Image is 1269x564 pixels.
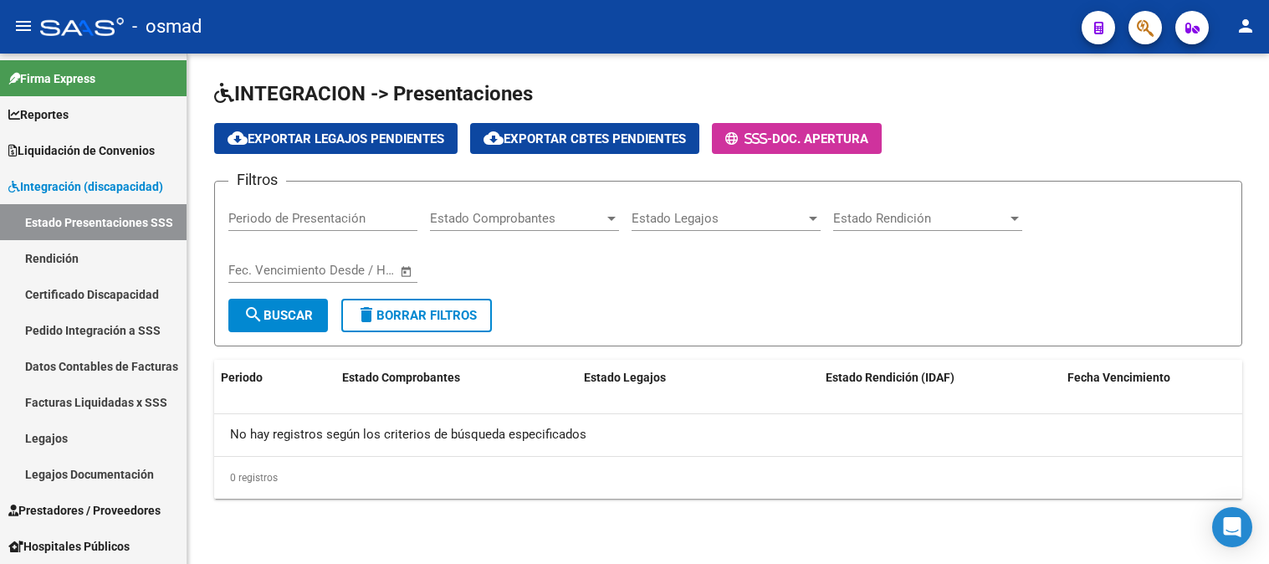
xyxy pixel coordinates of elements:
[335,360,577,396] datatable-header-cell: Estado Comprobantes
[356,308,477,323] span: Borrar Filtros
[8,69,95,88] span: Firma Express
[298,263,379,278] input: End date
[214,82,533,105] span: INTEGRACION -> Presentaciones
[712,123,882,154] button: -Doc. Apertura
[214,457,1242,499] div: 0 registros
[228,168,286,192] h3: Filtros
[214,360,335,396] datatable-header-cell: Periodo
[833,211,1007,226] span: Estado Rendición
[8,537,130,556] span: Hospitales Públicos
[228,263,283,278] input: Start date
[8,141,155,160] span: Liquidación de Convenios
[584,371,666,384] span: Estado Legajos
[342,371,460,384] span: Estado Comprobantes
[470,123,699,154] button: Exportar Cbtes Pendientes
[341,299,492,332] button: Borrar Filtros
[772,131,868,146] span: Doc. Apertura
[8,501,161,520] span: Prestadores / Proveedores
[8,105,69,124] span: Reportes
[632,211,806,226] span: Estado Legajos
[725,131,772,146] span: -
[577,360,819,396] datatable-header-cell: Estado Legajos
[430,211,604,226] span: Estado Comprobantes
[356,305,376,325] mat-icon: delete
[214,123,458,154] button: Exportar Legajos Pendientes
[1061,360,1242,396] datatable-header-cell: Fecha Vencimiento
[826,371,954,384] span: Estado Rendición (IDAF)
[1212,507,1252,547] div: Open Intercom Messenger
[819,360,1061,396] datatable-header-cell: Estado Rendición (IDAF)
[228,128,248,148] mat-icon: cloud_download
[221,371,263,384] span: Periodo
[484,131,686,146] span: Exportar Cbtes Pendientes
[397,262,417,281] button: Open calendar
[484,128,504,148] mat-icon: cloud_download
[243,308,313,323] span: Buscar
[13,16,33,36] mat-icon: menu
[8,177,163,196] span: Integración (discapacidad)
[228,131,444,146] span: Exportar Legajos Pendientes
[214,414,1242,456] div: No hay registros según los criterios de búsqueda especificados
[228,299,328,332] button: Buscar
[132,8,202,45] span: - osmad
[1236,16,1256,36] mat-icon: person
[243,305,264,325] mat-icon: search
[1067,371,1170,384] span: Fecha Vencimiento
